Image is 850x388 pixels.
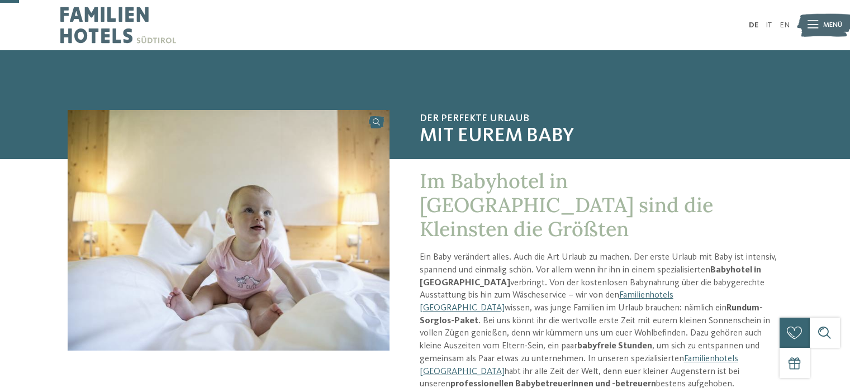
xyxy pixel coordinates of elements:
[823,20,842,30] span: Menü
[780,21,790,29] a: EN
[766,21,772,29] a: IT
[749,21,758,29] a: DE
[420,266,761,288] strong: Babyhotel in [GEOGRAPHIC_DATA]
[420,355,738,376] a: Familienhotels [GEOGRAPHIC_DATA]
[420,113,782,125] span: Der perfekte Urlaub
[577,342,652,351] strong: babyfreie Stunden
[420,168,713,242] span: Im Babyhotel in [GEOGRAPHIC_DATA] sind die Kleinsten die Größten
[420,124,782,149] span: mit eurem Baby
[420,304,763,325] strong: Rundum-Sorglos-Paket
[68,110,390,351] img: Babyhotel in Südtirol für einen ganz entspannten Urlaub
